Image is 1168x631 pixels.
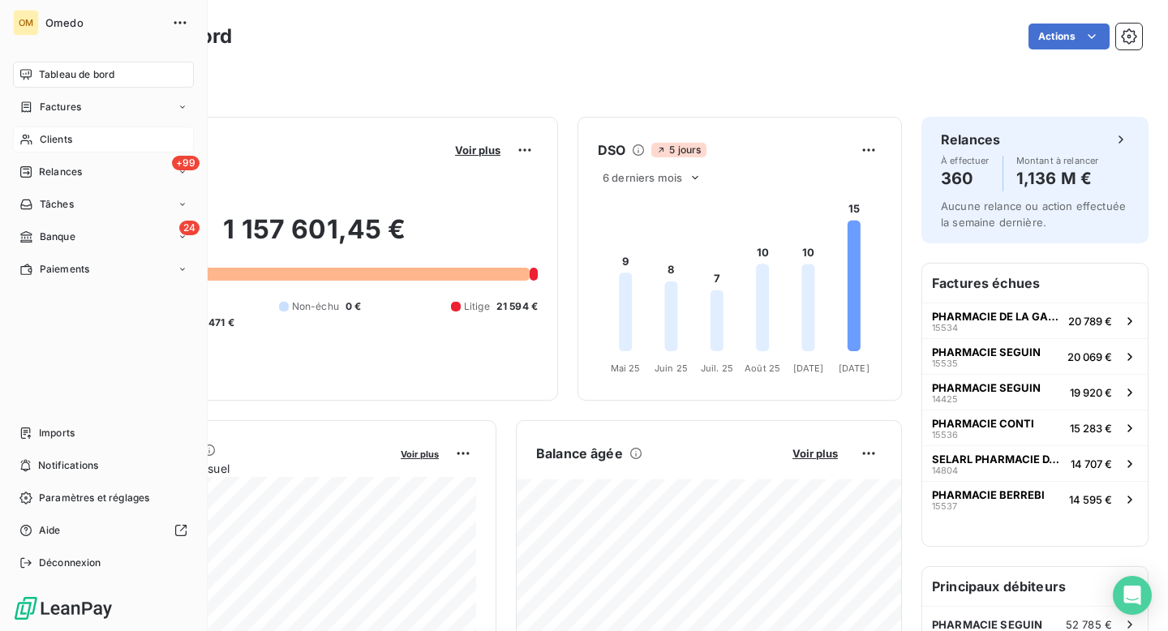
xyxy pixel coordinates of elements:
span: 52 785 € [1066,618,1112,631]
span: Aide [39,523,61,538]
span: PHARMACIE DE LA GARE DE L'EST [932,310,1062,323]
span: PHARMACIE SEGUIN [932,346,1041,358]
span: 5 jours [651,143,706,157]
tspan: Mai 25 [611,363,641,374]
span: -471 € [204,315,234,330]
span: Chiffre d'affaires mensuel [92,460,389,477]
h4: 1,136 M € [1016,165,1099,191]
span: Voir plus [455,144,500,157]
span: Paramètres et réglages [39,491,149,505]
span: 15534 [932,323,958,333]
span: 20 069 € [1067,350,1112,363]
tspan: Juin 25 [655,363,688,374]
span: PHARMACIE SEGUIN [932,618,1042,631]
h6: Relances [941,130,1000,149]
span: 15537 [932,501,957,511]
span: 19 920 € [1070,386,1112,399]
h6: Factures échues [922,264,1148,303]
tspan: Août 25 [745,363,780,374]
img: Logo LeanPay [13,595,114,621]
tspan: [DATE] [839,363,870,374]
span: 20 789 € [1068,315,1112,328]
span: Tableau de bord [39,67,114,82]
button: Voir plus [788,446,843,461]
button: SELARL PHARMACIE DALAYRAC1480414 707 € [922,445,1148,481]
span: 0 € [346,299,361,314]
span: PHARMACIE SEGUIN [932,381,1041,394]
tspan: Juil. 25 [701,363,733,374]
span: 15535 [932,358,958,368]
span: 14425 [932,394,958,404]
button: PHARMACIE BERREBI1553714 595 € [922,481,1148,517]
span: 15536 [932,430,958,440]
span: 24 [179,221,200,235]
a: Aide [13,517,194,543]
span: SELARL PHARMACIE DALAYRAC [932,453,1064,466]
span: Relances [39,165,82,179]
span: Voir plus [401,449,439,460]
span: Déconnexion [39,556,101,570]
span: 14804 [932,466,958,475]
button: PHARMACIE SEGUIN1553520 069 € [922,338,1148,374]
span: +99 [172,156,200,170]
h2: 1 157 601,45 € [92,213,538,262]
span: Voir plus [792,447,838,460]
span: Paiements [40,262,89,277]
span: Banque [40,230,75,244]
span: 15 283 € [1070,422,1112,435]
span: PHARMACIE BERREBI [932,488,1045,501]
span: 14 707 € [1071,457,1112,470]
h6: Principaux débiteurs [922,567,1148,606]
button: PHARMACIE CONTI1553615 283 € [922,410,1148,445]
div: OM [13,10,39,36]
h6: Balance âgée [536,444,623,463]
div: Open Intercom Messenger [1113,576,1152,615]
span: 14 595 € [1069,493,1112,506]
span: 6 derniers mois [603,171,682,184]
span: Notifications [38,458,98,473]
span: Aucune relance ou action effectuée la semaine dernière. [941,200,1126,229]
span: Montant à relancer [1016,156,1099,165]
button: Voir plus [450,143,505,157]
span: À effectuer [941,156,990,165]
button: Voir plus [396,446,444,461]
tspan: [DATE] [793,363,824,374]
span: Tâches [40,197,74,212]
span: 21 594 € [496,299,538,314]
span: Omedo [45,16,162,29]
span: Clients [40,132,72,147]
span: PHARMACIE CONTI [932,417,1034,430]
h4: 360 [941,165,990,191]
span: Litige [464,299,490,314]
button: Actions [1028,24,1110,49]
button: PHARMACIE SEGUIN1442519 920 € [922,374,1148,410]
span: Factures [40,100,81,114]
h6: DSO [598,140,625,160]
span: Non-échu [292,299,339,314]
button: PHARMACIE DE LA GARE DE L'EST1553420 789 € [922,303,1148,338]
span: Imports [39,426,75,440]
